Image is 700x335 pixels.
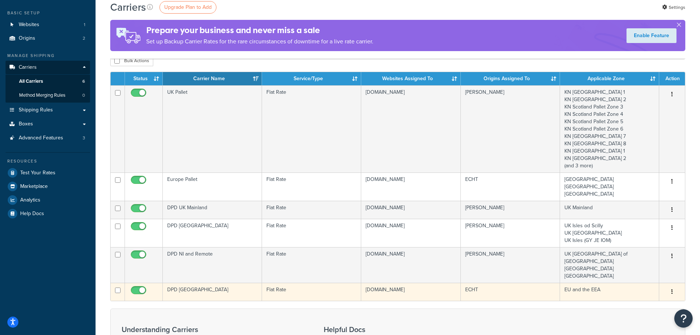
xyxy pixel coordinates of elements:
a: Test Your Rates [6,166,90,179]
li: Websites [6,18,90,32]
td: [PERSON_NAME] [461,201,560,219]
a: Advanced Features 3 [6,131,90,145]
span: Carriers [19,64,37,71]
li: All Carriers [6,75,90,88]
td: Flat Rate [262,283,361,301]
span: Help Docs [20,211,44,217]
span: Origins [19,35,35,42]
td: DPD NI and Remote [163,247,262,283]
a: Marketplace [6,180,90,193]
button: Bulk Actions [110,55,153,66]
span: All Carriers [19,78,43,85]
td: [PERSON_NAME] [461,85,560,172]
button: Open Resource Center [674,309,693,328]
td: ECHT [461,283,560,301]
a: Origins 2 [6,32,90,45]
span: Boxes [19,121,33,127]
h3: Helpful Docs [324,325,420,334]
td: UK Pallet [163,85,262,172]
a: Method Merging Rules 0 [6,89,90,102]
a: Shipping Rules [6,103,90,117]
td: UK Isles od Scilly UK [GEOGRAPHIC_DATA] UK Isles (GY JE IOM) [560,219,659,247]
a: Websites 1 [6,18,90,32]
td: [DOMAIN_NAME] [361,247,460,283]
td: [GEOGRAPHIC_DATA] [GEOGRAPHIC_DATA] [GEOGRAPHIC_DATA] [560,172,659,201]
img: ad-rules-rateshop-fe6ec290ccb7230408bd80ed9643f0289d75e0ffd9eb532fc0e269fcd187b520.png [110,20,146,51]
li: Method Merging Rules [6,89,90,102]
td: Flat Rate [262,219,361,247]
td: Flat Rate [262,201,361,219]
td: [PERSON_NAME] [461,247,560,283]
td: UK [GEOGRAPHIC_DATA] of [GEOGRAPHIC_DATA] [GEOGRAPHIC_DATA] [GEOGRAPHIC_DATA] [560,247,659,283]
p: Set up Backup Carrier Rates for the rare circumstances of downtime for a live rate carrier. [146,36,373,47]
td: [DOMAIN_NAME] [361,283,460,301]
th: Action [659,72,685,85]
th: Status: activate to sort column ascending [125,72,163,85]
a: Analytics [6,193,90,207]
a: All Carriers 6 [6,75,90,88]
span: Shipping Rules [19,107,53,113]
th: Service/Type: activate to sort column ascending [262,72,361,85]
span: Marketplace [20,183,48,190]
a: Help Docs [6,207,90,220]
li: Origins [6,32,90,45]
span: Method Merging Rules [19,92,65,99]
td: [DOMAIN_NAME] [361,172,460,201]
span: 3 [83,135,85,141]
td: Europe Pallet [163,172,262,201]
span: Analytics [20,197,40,203]
td: [DOMAIN_NAME] [361,85,460,172]
th: Applicable Zone: activate to sort column ascending [560,72,659,85]
td: [PERSON_NAME] [461,219,560,247]
td: Flat Rate [262,172,361,201]
span: Advanced Features [19,135,63,141]
span: 1 [84,22,85,28]
td: UK Mainland [560,201,659,219]
td: DPD UK Mainland [163,201,262,219]
div: Basic Setup [6,10,90,16]
td: [DOMAIN_NAME] [361,219,460,247]
th: Origins Assigned To: activate to sort column ascending [461,72,560,85]
a: Boxes [6,117,90,131]
td: DPD [GEOGRAPHIC_DATA] [163,283,262,301]
td: ECHT [461,172,560,201]
th: Websites Assigned To: activate to sort column ascending [361,72,460,85]
a: Enable Feature [627,28,676,43]
td: Flat Rate [262,247,361,283]
td: [DOMAIN_NAME] [361,201,460,219]
a: Carriers [6,61,90,74]
h3: Understanding Carriers [122,325,305,334]
span: 2 [83,35,85,42]
h4: Prepare your business and never miss a sale [146,24,373,36]
span: 0 [82,92,85,99]
a: Settings [662,2,685,13]
td: DPD [GEOGRAPHIC_DATA] [163,219,262,247]
li: Carriers [6,61,90,103]
li: Advanced Features [6,131,90,145]
td: EU and the EEA [560,283,659,301]
span: 6 [82,78,85,85]
span: Upgrade Plan to Add [164,3,212,11]
th: Carrier Name: activate to sort column ascending [163,72,262,85]
span: Websites [19,22,39,28]
a: Upgrade Plan to Add [159,1,216,14]
td: Flat Rate [262,85,361,172]
div: Manage Shipping [6,53,90,59]
div: Resources [6,158,90,164]
span: Test Your Rates [20,170,55,176]
td: KN [GEOGRAPHIC_DATA] 1 KN [GEOGRAPHIC_DATA] 2 KN Scotland Pallet Zone 3 KN Scotland Pallet Zone 4... [560,85,659,172]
